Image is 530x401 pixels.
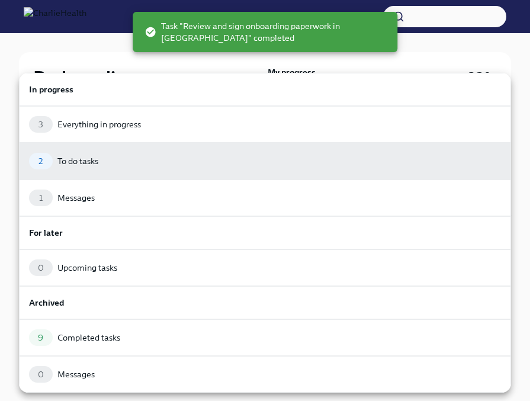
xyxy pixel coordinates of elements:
[19,286,511,319] a: Archived
[29,226,501,239] h6: For later
[57,332,120,344] div: Completed tasks
[19,179,511,216] a: 1Messages
[57,118,141,130] div: Everything in progress
[19,249,511,286] a: 0Upcoming tasks
[19,356,511,393] a: 0Messages
[19,106,511,143] a: 3Everything in progress
[32,194,50,203] span: 1
[31,120,50,129] span: 3
[19,319,511,356] a: 9Completed tasks
[29,83,501,96] h6: In progress
[19,216,511,249] a: For later
[57,262,117,274] div: Upcoming tasks
[19,143,511,179] a: 2To do tasks
[57,192,95,204] div: Messages
[31,157,50,166] span: 2
[19,73,511,106] a: In progress
[31,333,50,342] span: 9
[57,368,95,380] div: Messages
[29,296,501,309] h6: Archived
[144,20,388,44] span: Task "Review and sign onboarding paperwork in [GEOGRAPHIC_DATA]" completed
[31,370,51,379] span: 0
[31,264,51,272] span: 0
[57,155,98,167] div: To do tasks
